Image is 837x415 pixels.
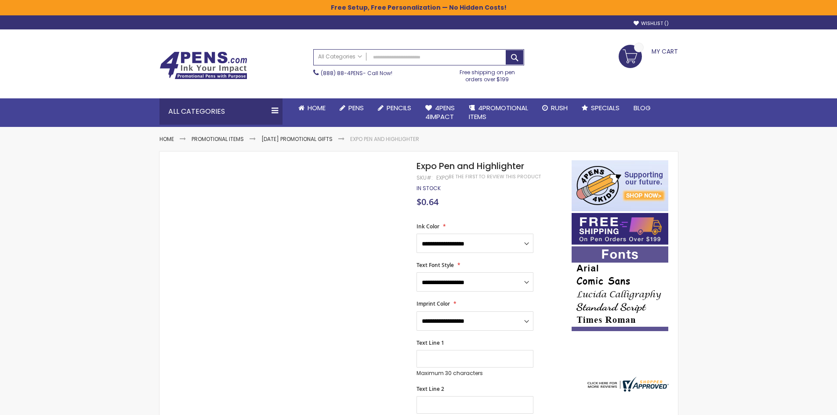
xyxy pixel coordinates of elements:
a: Blog [627,98,658,118]
a: Promotional Items [192,135,244,143]
a: 4Pens4impact [418,98,462,127]
img: Free shipping on orders over $199 [572,213,668,245]
span: - Call Now! [321,69,392,77]
span: 4Pens 4impact [425,103,455,121]
div: Availability [417,185,441,192]
span: In stock [417,184,441,192]
a: 4PROMOTIONALITEMS [462,98,535,127]
div: expo [436,174,449,181]
img: 4Pens Custom Pens and Promotional Products [159,51,247,79]
span: Home [308,103,326,112]
div: All Categories [159,98,283,125]
a: Rush [535,98,575,118]
span: Text Line 2 [417,385,444,393]
span: Text Line 1 [417,339,444,346]
a: (888) 88-4PENS [321,69,363,77]
span: Rush [551,103,568,112]
li: Expo Pen and Highlighter [350,136,419,143]
p: Maximum 30 characters [417,370,533,377]
span: Ink Color [417,223,439,230]
span: 4PROMOTIONAL ITEMS [469,103,528,121]
div: Free shipping on pen orders over $199 [450,65,524,83]
span: Expo Pen and Highlighter [417,160,524,172]
a: Wishlist [634,20,669,27]
a: All Categories [314,50,366,64]
a: Home [291,98,333,118]
span: Pencils [387,103,411,112]
a: Be the first to review this product [449,173,541,180]
span: All Categories [318,53,362,60]
strong: SKU [417,174,433,181]
a: Pencils [371,98,418,118]
img: 4pens 4 kids [572,160,668,211]
span: Imprint Color [417,300,450,307]
span: Pens [348,103,364,112]
span: $0.64 [417,196,438,208]
a: [DATE] Promotional Gifts [261,135,333,143]
a: Specials [575,98,627,118]
span: Blog [634,103,651,112]
img: 4pens.com widget logo [585,377,669,392]
img: font-personalization-examples [572,246,668,331]
span: Specials [591,103,620,112]
a: Home [159,135,174,143]
a: 4pens.com certificate URL [585,386,669,393]
a: Pens [333,98,371,118]
span: Text Font Style [417,261,454,269]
